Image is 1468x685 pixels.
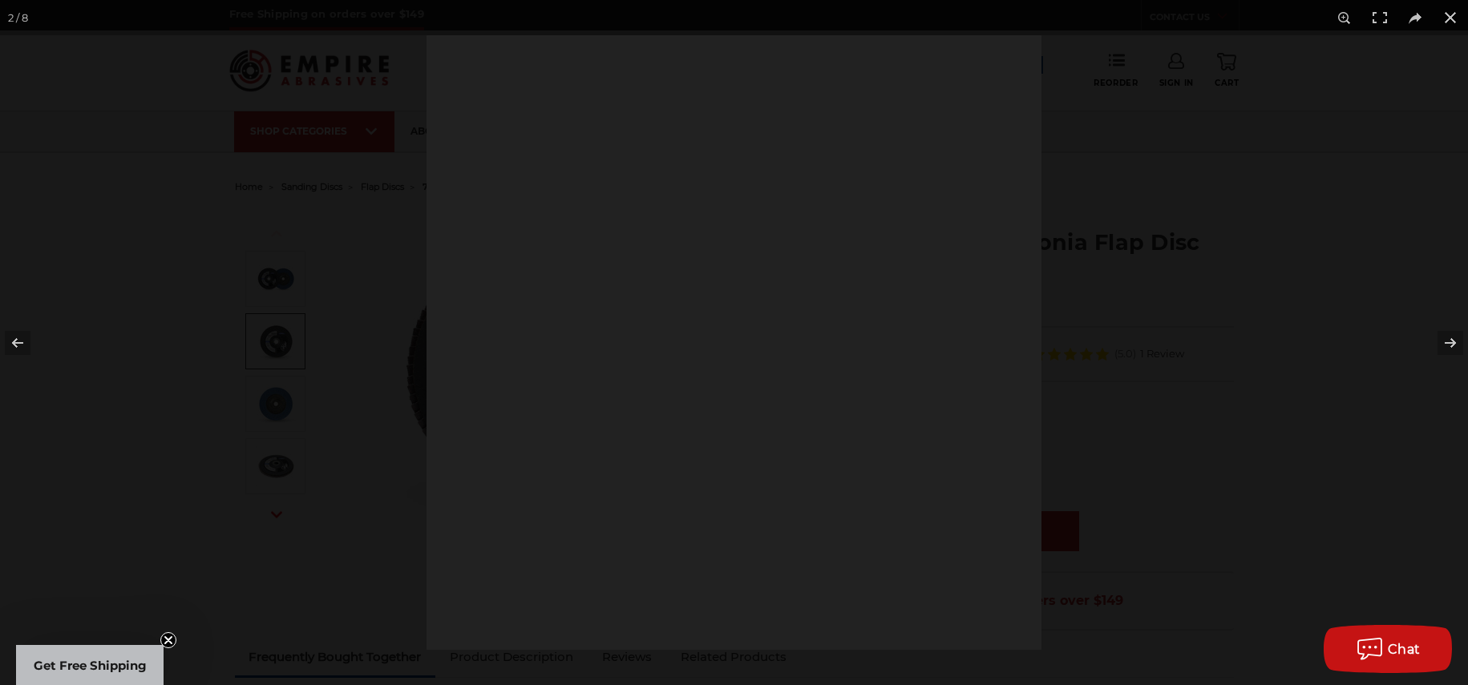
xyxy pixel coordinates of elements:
span: Chat [1388,642,1421,657]
span: Get Free Shipping [34,658,147,673]
div: Get Free ShippingClose teaser [16,645,164,685]
button: Next (arrow right) [1412,303,1468,383]
button: Close teaser [160,632,176,648]
button: Chat [1324,625,1452,673]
